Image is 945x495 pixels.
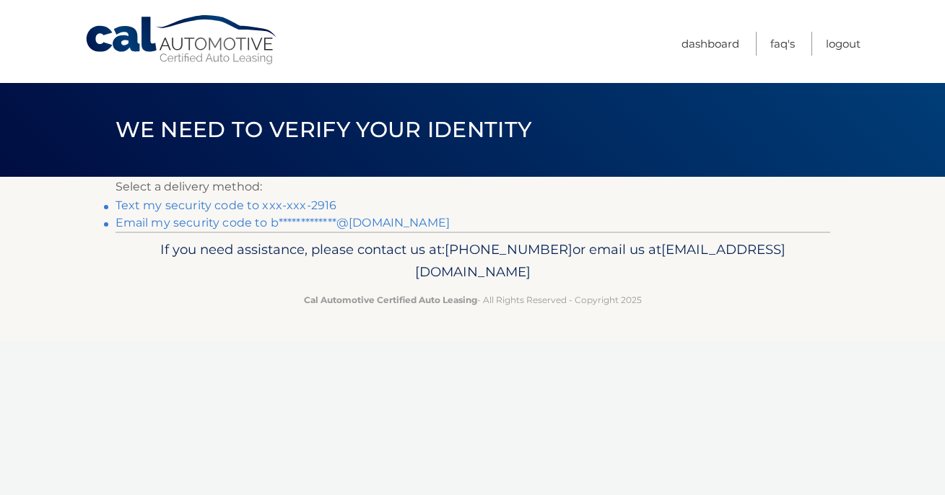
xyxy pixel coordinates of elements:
[770,32,795,56] a: FAQ's
[84,14,279,66] a: Cal Automotive
[116,198,337,212] a: Text my security code to xxx-xxx-2916
[116,116,532,143] span: We need to verify your identity
[116,177,830,197] p: Select a delivery method:
[826,32,861,56] a: Logout
[125,292,821,307] p: - All Rights Reserved - Copyright 2025
[445,241,572,258] span: [PHONE_NUMBER]
[125,238,821,284] p: If you need assistance, please contact us at: or email us at
[681,32,739,56] a: Dashboard
[304,294,477,305] strong: Cal Automotive Certified Auto Leasing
